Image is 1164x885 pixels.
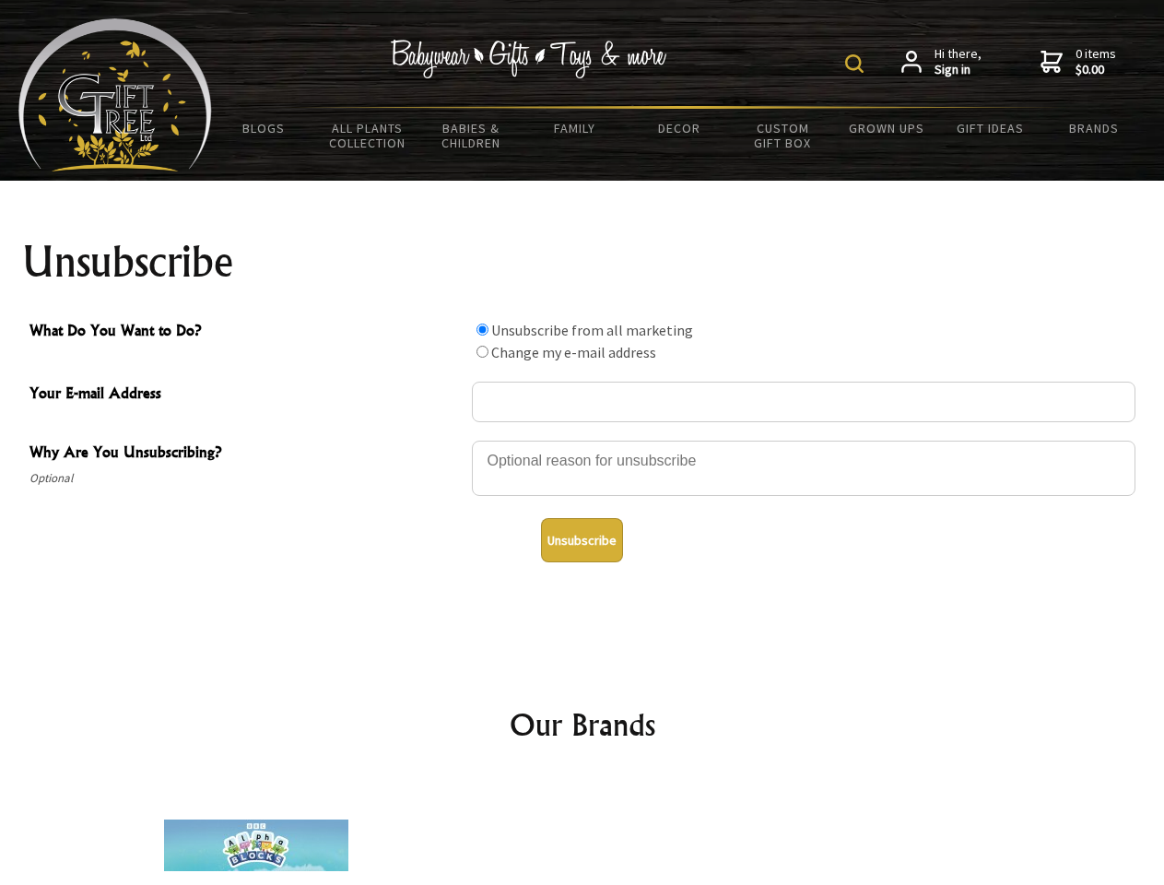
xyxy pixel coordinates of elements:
[901,46,982,78] a: Hi there,Sign in
[491,321,693,339] label: Unsubscribe from all marketing
[845,54,864,73] img: product search
[1042,109,1146,147] a: Brands
[29,382,463,408] span: Your E-mail Address
[1041,46,1116,78] a: 0 items$0.00
[212,109,316,147] a: BLOGS
[37,702,1128,747] h2: Our Brands
[935,62,982,78] strong: Sign in
[731,109,835,162] a: Custom Gift Box
[627,109,731,147] a: Decor
[22,240,1143,284] h1: Unsubscribe
[472,382,1135,422] input: Your E-mail Address
[541,518,623,562] button: Unsubscribe
[935,46,982,78] span: Hi there,
[523,109,628,147] a: Family
[391,40,667,78] img: Babywear - Gifts - Toys & more
[834,109,938,147] a: Grown Ups
[29,467,463,490] span: Optional
[476,346,488,358] input: What Do You Want to Do?
[29,441,463,467] span: Why Are You Unsubscribing?
[18,18,212,171] img: Babyware - Gifts - Toys and more...
[491,343,656,361] label: Change my e-mail address
[472,441,1135,496] textarea: Why Are You Unsubscribing?
[419,109,523,162] a: Babies & Children
[476,324,488,336] input: What Do You Want to Do?
[938,109,1042,147] a: Gift Ideas
[29,319,463,346] span: What Do You Want to Do?
[316,109,420,162] a: All Plants Collection
[1076,45,1116,78] span: 0 items
[1076,62,1116,78] strong: $0.00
